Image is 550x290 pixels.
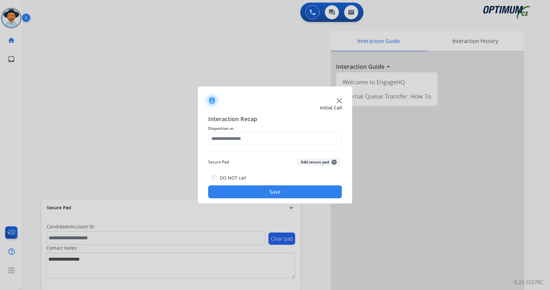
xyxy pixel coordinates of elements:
[297,158,341,166] button: Add secure pad+
[208,114,342,125] span: Interaction Recap
[208,125,342,132] span: Disposition as
[208,185,342,198] button: Save
[514,278,544,286] p: 0.20.1027RC
[332,160,337,165] span: +
[204,93,220,108] img: contactIcon
[220,175,246,181] label: DO NOT call
[208,150,342,151] img: contact-recap-line.svg
[208,158,229,166] span: Secure Pad
[320,105,342,111] span: Initial Call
